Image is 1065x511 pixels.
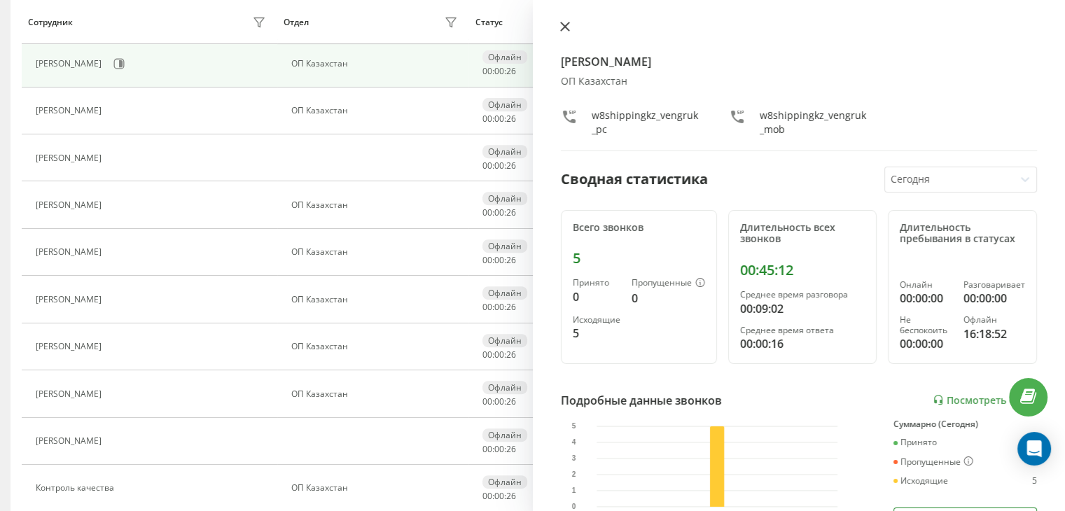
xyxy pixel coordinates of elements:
[291,200,461,210] div: ОП Казахстан
[573,222,705,234] div: Всего звонков
[494,160,504,171] span: 00
[36,200,105,210] div: [PERSON_NAME]
[284,17,309,27] div: Отдел
[571,470,576,478] text: 2
[36,59,105,69] div: [PERSON_NAME]
[482,475,527,489] div: Офлайн
[1032,476,1037,486] div: 5
[482,397,516,407] div: : :
[561,392,722,409] div: Подробные данные звонков
[482,65,492,77] span: 00
[506,206,516,218] span: 26
[740,262,865,279] div: 00:45:12
[592,108,701,136] div: w8shippingkz_vengruk_pc
[291,389,461,399] div: ОП Казахстан
[291,483,461,493] div: ОП Казахстан
[561,53,1038,70] h4: [PERSON_NAME]
[482,160,492,171] span: 00
[482,286,527,300] div: Офлайн
[506,113,516,125] span: 26
[893,437,937,447] div: Принято
[506,160,516,171] span: 26
[482,255,516,265] div: : :
[36,389,105,399] div: [PERSON_NAME]
[482,113,492,125] span: 00
[482,334,527,347] div: Офлайн
[494,490,504,502] span: 00
[506,301,516,313] span: 26
[291,59,461,69] div: ОП Казахстан
[36,295,105,304] div: [PERSON_NAME]
[482,206,492,218] span: 00
[506,490,516,502] span: 26
[36,153,105,163] div: [PERSON_NAME]
[893,456,973,468] div: Пропущенные
[482,98,527,111] div: Офлайн
[482,192,527,205] div: Офлайн
[482,490,492,502] span: 00
[482,301,492,313] span: 00
[482,145,527,158] div: Офлайн
[632,290,705,307] div: 0
[740,222,865,246] div: Длительность всех звонков
[482,161,516,171] div: : :
[494,65,504,77] span: 00
[494,113,504,125] span: 00
[1017,432,1051,465] div: Open Intercom Messenger
[482,349,492,360] span: 00
[900,222,1025,246] div: Длительность пребывания в статусах
[573,288,620,305] div: 0
[494,349,504,360] span: 00
[571,438,576,446] text: 4
[28,17,73,27] div: Сотрудник
[571,422,576,430] text: 5
[561,169,708,190] div: Сводная статистика
[900,280,952,290] div: Онлайн
[963,325,1025,342] div: 16:18:52
[482,208,516,218] div: : :
[36,483,118,493] div: Контроль качества
[740,335,865,352] div: 00:00:16
[573,250,705,267] div: 5
[36,436,105,446] div: [PERSON_NAME]
[740,325,865,335] div: Среднее время ответа
[494,206,504,218] span: 00
[475,17,503,27] div: Статус
[740,300,865,317] div: 00:09:02
[963,290,1025,307] div: 00:00:00
[963,315,1025,325] div: Офлайн
[573,325,620,342] div: 5
[482,114,516,124] div: : :
[893,476,948,486] div: Исходящие
[291,295,461,304] div: ОП Казахстан
[893,419,1037,429] div: Суммарно (Сегодня)
[482,66,516,76] div: : :
[571,503,576,510] text: 0
[506,443,516,455] span: 26
[291,247,461,257] div: ОП Казахстан
[482,428,527,442] div: Офлайн
[506,395,516,407] span: 26
[632,278,705,289] div: Пропущенные
[36,342,105,351] div: [PERSON_NAME]
[482,395,492,407] span: 00
[482,302,516,312] div: : :
[963,280,1025,290] div: Разговаривает
[482,239,527,253] div: Офлайн
[291,106,461,115] div: ОП Казахстан
[36,106,105,115] div: [PERSON_NAME]
[482,50,527,64] div: Офлайн
[573,315,620,325] div: Исходящие
[506,65,516,77] span: 26
[900,335,952,352] div: 00:00:00
[494,254,504,266] span: 00
[494,301,504,313] span: 00
[494,443,504,455] span: 00
[291,342,461,351] div: ОП Казахстан
[482,491,516,501] div: : :
[900,290,952,307] div: 00:00:00
[571,454,576,462] text: 3
[561,76,1038,87] div: ОП Казахстан
[494,395,504,407] span: 00
[482,254,492,266] span: 00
